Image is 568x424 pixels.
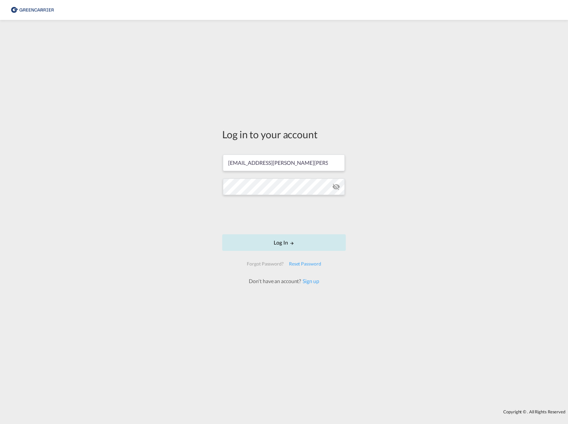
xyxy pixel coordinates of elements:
img: 8cf206808afe11efa76fcd1e3d746489.png [10,3,55,18]
div: Don't have an account? [241,277,326,285]
md-icon: icon-eye-off [332,183,340,191]
button: LOGIN [222,234,346,251]
div: Reset Password [286,258,324,270]
div: Log in to your account [222,127,346,141]
input: Enter email/phone number [223,155,345,171]
iframe: reCAPTCHA [234,202,334,228]
a: Sign up [301,278,319,284]
div: Forgot Password? [244,258,286,270]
